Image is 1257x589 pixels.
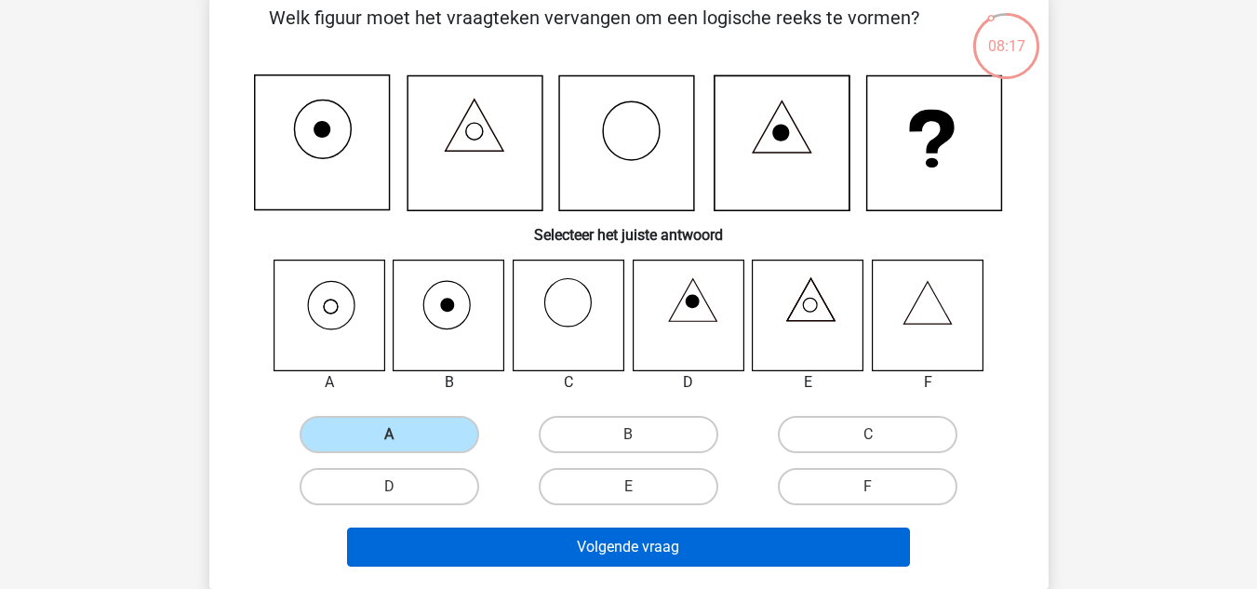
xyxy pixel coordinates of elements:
[778,416,957,453] label: C
[778,468,957,505] label: F
[738,371,878,394] div: E
[539,416,718,453] label: B
[971,11,1041,58] div: 08:17
[347,528,910,567] button: Volgende vraag
[260,371,400,394] div: A
[300,468,479,505] label: D
[239,4,949,60] p: Welk figuur moet het vraagteken vervangen om een logische reeks te vormen?
[300,416,479,453] label: A
[379,371,519,394] div: B
[539,468,718,505] label: E
[499,371,639,394] div: C
[619,371,759,394] div: D
[858,371,998,394] div: F
[239,211,1019,244] h6: Selecteer het juiste antwoord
